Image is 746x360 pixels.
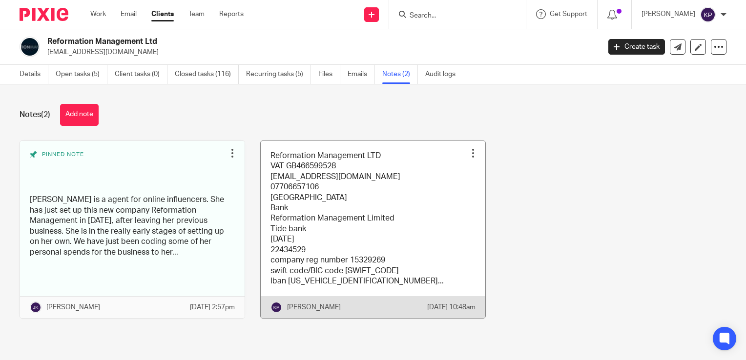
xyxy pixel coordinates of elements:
[90,9,106,19] a: Work
[60,104,99,126] button: Add note
[348,65,375,84] a: Emails
[151,9,174,19] a: Clients
[550,11,587,18] span: Get Support
[30,301,41,313] img: svg%3E
[700,7,716,22] img: svg%3E
[30,151,225,188] div: Pinned note
[219,9,244,19] a: Reports
[47,47,594,57] p: [EMAIL_ADDRESS][DOMAIN_NAME]
[20,110,50,120] h1: Notes
[188,9,205,19] a: Team
[20,8,68,21] img: Pixie
[409,12,497,20] input: Search
[175,65,239,84] a: Closed tasks (116)
[47,37,484,47] h2: Reformation Management Ltd
[20,65,48,84] a: Details
[56,65,107,84] a: Open tasks (5)
[318,65,340,84] a: Files
[41,111,50,119] span: (2)
[246,65,311,84] a: Recurring tasks (5)
[270,301,282,313] img: svg%3E
[121,9,137,19] a: Email
[287,302,341,312] p: [PERSON_NAME]
[382,65,418,84] a: Notes (2)
[20,37,40,57] img: reformation.jpg
[427,302,476,312] p: [DATE] 10:48am
[642,9,695,19] p: [PERSON_NAME]
[115,65,167,84] a: Client tasks (0)
[425,65,463,84] a: Audit logs
[608,39,665,55] a: Create task
[190,302,235,312] p: [DATE] 2:57pm
[46,302,100,312] p: [PERSON_NAME]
